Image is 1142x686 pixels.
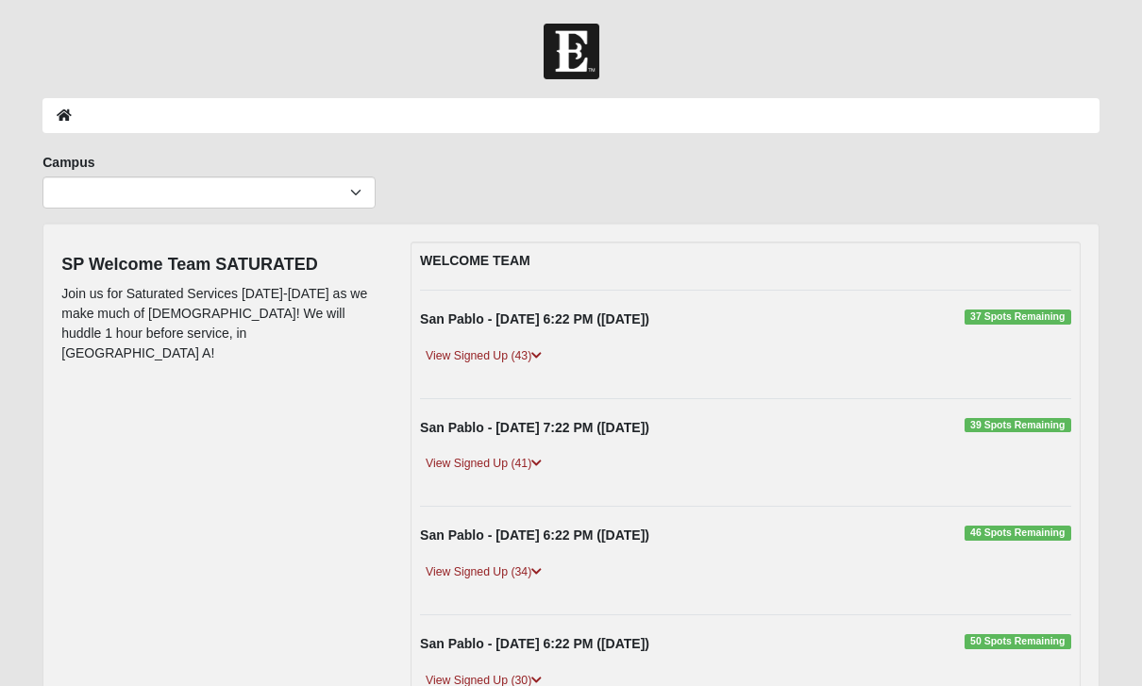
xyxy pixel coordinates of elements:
[965,634,1071,649] span: 50 Spots Remaining
[420,346,547,366] a: View Signed Up (43)
[42,153,94,172] label: Campus
[420,311,649,326] strong: San Pablo - [DATE] 6:22 PM ([DATE])
[420,253,530,268] strong: WELCOME TEAM
[544,24,599,79] img: Church of Eleven22 Logo
[965,526,1071,541] span: 46 Spots Remaining
[420,527,649,543] strong: San Pablo - [DATE] 6:22 PM ([DATE])
[420,420,649,435] strong: San Pablo - [DATE] 7:22 PM ([DATE])
[965,418,1071,433] span: 39 Spots Remaining
[965,310,1071,325] span: 37 Spots Remaining
[61,284,382,363] p: Join us for Saturated Services [DATE]-[DATE] as we make much of [DEMOGRAPHIC_DATA]! We will huddl...
[420,562,547,582] a: View Signed Up (34)
[420,454,547,474] a: View Signed Up (41)
[420,636,649,651] strong: San Pablo - [DATE] 6:22 PM ([DATE])
[61,255,382,276] h4: SP Welcome Team SATURATED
